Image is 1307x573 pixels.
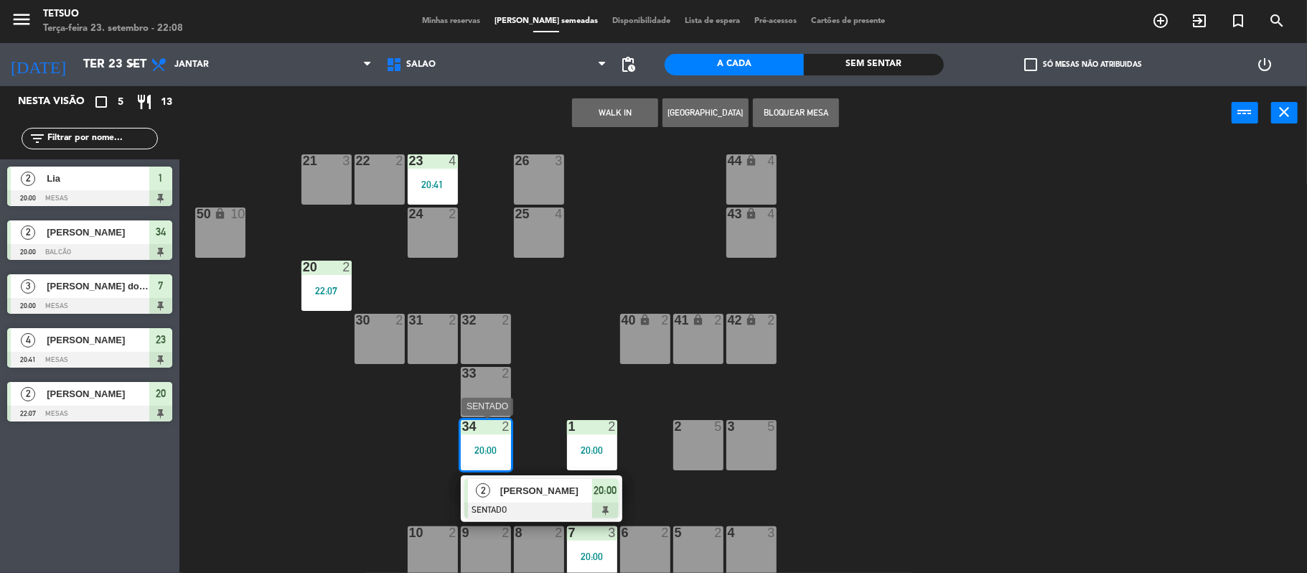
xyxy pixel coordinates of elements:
[174,60,209,70] span: Jantar
[156,223,166,241] span: 34
[21,333,35,348] span: 4
[804,54,944,75] div: Sem sentar
[767,526,776,539] div: 3
[487,17,605,25] span: [PERSON_NAME] semeadas
[662,98,749,127] button: [GEOGRAPHIC_DATA]
[156,385,166,402] span: 20
[356,154,357,167] div: 22
[622,526,622,539] div: 6
[156,331,166,348] span: 23
[408,180,458,190] div: 20:41
[767,154,776,167] div: 4
[462,367,463,380] div: 33
[1025,58,1038,71] span: check_box_outline_blank
[476,483,490,498] span: 2
[567,551,617,562] div: 20:00
[303,154,304,167] div: 21
[161,94,172,111] span: 13
[502,526,510,539] div: 2
[661,526,670,539] div: 2
[409,208,410,220] div: 24
[118,94,123,111] span: 5
[159,277,164,294] span: 7
[159,169,164,187] span: 1
[714,314,723,327] div: 2
[21,387,35,401] span: 2
[462,420,463,433] div: 34
[515,154,516,167] div: 26
[462,398,513,416] div: SENTADO
[665,54,805,75] div: A cada
[43,7,183,22] div: Tetsuo
[745,208,757,220] i: lock
[661,314,670,327] div: 2
[1276,103,1293,121] i: close
[11,9,32,30] i: menu
[43,22,183,36] div: Terça-feira 23. setembro - 22:08
[502,367,510,380] div: 2
[1237,103,1254,121] i: power_input
[449,208,457,220] div: 2
[594,482,617,499] span: 20:00
[7,93,103,111] div: Nesta visão
[608,420,617,433] div: 2
[21,225,35,240] span: 2
[409,154,410,167] div: 23
[567,445,617,455] div: 20:00
[462,526,463,539] div: 9
[502,420,510,433] div: 2
[21,279,35,294] span: 3
[303,261,304,274] div: 20
[555,208,563,220] div: 4
[555,526,563,539] div: 2
[342,261,351,274] div: 2
[123,56,140,73] i: arrow_drop_down
[502,314,510,327] div: 2
[1232,102,1258,124] button: power_input
[605,17,678,25] span: Disponibilidade
[47,225,149,240] span: [PERSON_NAME]
[356,314,357,327] div: 30
[608,526,617,539] div: 3
[572,98,658,127] button: WALK IN
[767,208,776,220] div: 4
[767,420,776,433] div: 5
[804,17,892,25] span: Cartões de presente
[21,172,35,186] span: 2
[47,171,149,186] span: Lia
[753,98,839,127] button: Bloquear Mesa
[678,17,747,25] span: Lista de espera
[214,208,226,220] i: lock
[639,314,651,326] i: lock
[29,130,46,147] i: filter_list
[449,526,457,539] div: 2
[461,445,511,455] div: 20:00
[406,60,436,70] span: Salão
[11,9,32,35] button: menu
[301,286,352,296] div: 22:07
[46,131,157,146] input: Filtrar por nome...
[1268,12,1285,29] i: search
[622,314,622,327] div: 40
[409,526,410,539] div: 10
[714,420,723,433] div: 5
[555,154,563,167] div: 3
[568,526,569,539] div: 7
[47,332,149,348] span: [PERSON_NAME]
[515,526,516,539] div: 8
[747,17,804,25] span: Pré-acessos
[449,154,457,167] div: 4
[714,526,723,539] div: 2
[1257,56,1274,73] i: power_settings_new
[395,314,404,327] div: 2
[136,93,153,111] i: restaurant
